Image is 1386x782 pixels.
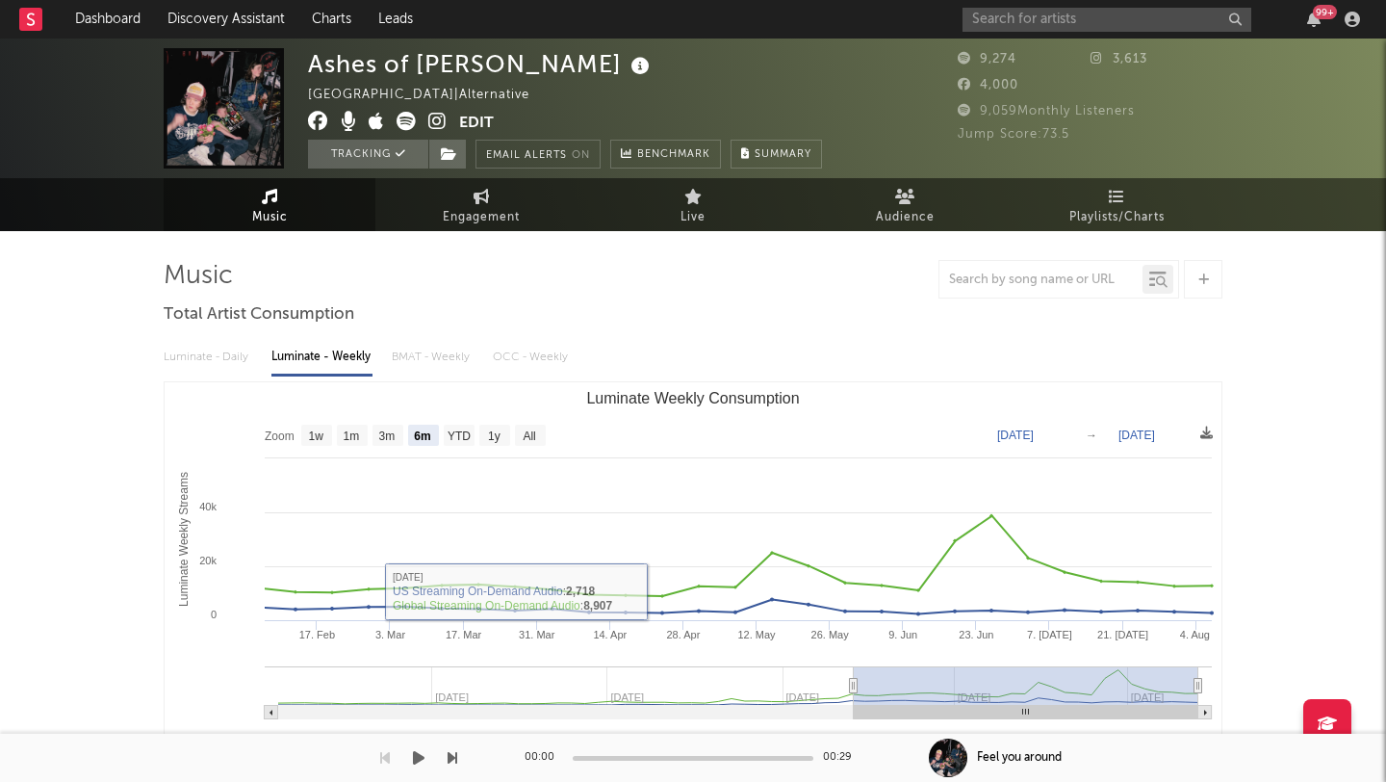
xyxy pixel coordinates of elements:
[523,430,535,443] text: All
[1118,429,1155,442] text: [DATE]
[823,746,861,769] div: 00:29
[1011,178,1222,231] a: Playlists/Charts
[488,430,500,443] text: 1y
[939,273,1142,288] input: Search by song name or URL
[211,609,217,620] text: 0
[1180,629,1210,640] text: 4. Aug
[1086,429,1097,442] text: →
[637,143,710,167] span: Benchmark
[443,206,520,229] span: Engagement
[959,629,993,640] text: 23. Jun
[459,112,494,136] button: Edit
[308,84,552,107] div: [GEOGRAPHIC_DATA] | Alternative
[375,178,587,231] a: Engagement
[1069,206,1165,229] span: Playlists/Charts
[308,48,654,80] div: Ashes of [PERSON_NAME]
[379,430,396,443] text: 3m
[519,629,555,640] text: 31. Mar
[888,629,917,640] text: 9. Jun
[755,149,811,160] span: Summary
[799,178,1011,231] a: Audience
[958,79,1018,91] span: 4,000
[666,629,700,640] text: 28. Apr
[586,390,799,406] text: Luminate Weekly Consumption
[165,382,1221,768] svg: Luminate Weekly Consumption
[375,629,406,640] text: 3. Mar
[199,555,217,566] text: 20k
[446,629,482,640] text: 17. Mar
[587,178,799,231] a: Live
[252,206,288,229] span: Music
[525,746,563,769] div: 00:00
[271,341,372,374] div: Luminate - Weekly
[876,206,935,229] span: Audience
[958,128,1069,141] span: Jump Score: 73.5
[448,430,471,443] text: YTD
[414,430,430,443] text: 6m
[962,8,1251,32] input: Search for artists
[572,150,590,161] em: On
[1097,629,1148,640] text: 21. [DATE]
[977,749,1062,767] div: Feel you around
[299,629,335,640] text: 17. Feb
[308,140,428,169] button: Tracking
[680,206,706,229] span: Live
[958,105,1135,117] span: 9,059 Monthly Listeners
[811,629,850,640] text: 26. May
[593,629,627,640] text: 14. Apr
[475,140,601,169] button: Email AlertsOn
[265,430,295,443] text: Zoom
[1027,629,1072,640] text: 7. [DATE]
[997,429,1034,442] text: [DATE]
[1313,5,1337,19] div: 99 +
[1091,53,1147,65] span: 3,613
[731,140,822,169] button: Summary
[610,140,721,169] a: Benchmark
[177,472,191,607] text: Luminate Weekly Streams
[164,303,354,326] span: Total Artist Consumption
[737,629,776,640] text: 12. May
[164,178,375,231] a: Music
[309,430,324,443] text: 1w
[199,501,217,512] text: 40k
[1307,12,1321,27] button: 99+
[958,53,1016,65] span: 9,274
[344,430,360,443] text: 1m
